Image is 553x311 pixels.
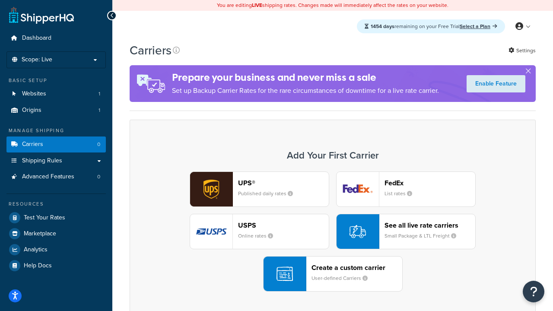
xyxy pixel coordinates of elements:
small: Online rates [238,232,280,240]
span: Carriers [22,141,43,148]
a: Advanced Features 0 [6,169,106,185]
img: icon-carrier-liverate-becf4550.svg [350,223,366,240]
a: Websites 1 [6,86,106,102]
span: Scope: Live [22,56,52,63]
img: usps logo [190,214,232,249]
li: Advanced Features [6,169,106,185]
a: Enable Feature [467,75,525,92]
a: Settings [509,44,536,57]
a: Dashboard [6,30,106,46]
button: Create a custom carrierUser-defined Carriers [263,256,403,292]
span: Analytics [24,246,48,254]
span: Test Your Rates [24,214,65,222]
small: User-defined Carriers [311,274,375,282]
span: 1 [99,107,100,114]
button: See all live rate carriersSmall Package & LTL Freight [336,214,476,249]
a: Help Docs [6,258,106,273]
small: List rates [385,190,419,197]
button: usps logoUSPSOnline rates [190,214,329,249]
img: icon-carrier-custom-c93b8a24.svg [276,266,293,282]
a: Test Your Rates [6,210,106,225]
div: remaining on your Free Trial [357,19,505,33]
a: Shipping Rules [6,153,106,169]
p: Set up Backup Carrier Rates for the rare circumstances of downtime for a live rate carrier. [172,85,439,97]
span: 0 [97,141,100,148]
small: Published daily rates [238,190,300,197]
span: Marketplace [24,230,56,238]
h4: Prepare your business and never miss a sale [172,70,439,85]
div: Resources [6,200,106,208]
span: 0 [97,173,100,181]
a: Origins 1 [6,102,106,118]
span: 1 [99,90,100,98]
div: Manage Shipping [6,127,106,134]
b: LIVE [252,1,262,9]
a: Analytics [6,242,106,257]
header: USPS [238,221,329,229]
button: fedEx logoFedExList rates [336,171,476,207]
div: Basic Setup [6,77,106,84]
header: UPS® [238,179,329,187]
li: Carriers [6,136,106,152]
span: Dashboard [22,35,51,42]
span: Help Docs [24,262,52,270]
h1: Carriers [130,42,172,59]
span: Websites [22,90,46,98]
strong: 1454 days [371,22,394,30]
span: Origins [22,107,41,114]
header: See all live rate carriers [385,221,475,229]
h3: Add Your First Carrier [139,150,527,161]
span: Shipping Rules [22,157,62,165]
img: ad-rules-rateshop-fe6ec290ccb7230408bd80ed9643f0289d75e0ffd9eb532fc0e269fcd187b520.png [130,65,172,102]
a: Carriers 0 [6,136,106,152]
span: Advanced Features [22,173,74,181]
header: FedEx [385,179,475,187]
li: Origins [6,102,106,118]
img: ups logo [190,172,232,206]
a: Marketplace [6,226,106,241]
button: Open Resource Center [523,281,544,302]
a: ShipperHQ Home [9,6,74,24]
button: ups logoUPS®Published daily rates [190,171,329,207]
a: Select a Plan [460,22,497,30]
img: fedEx logo [337,172,379,206]
header: Create a custom carrier [311,263,402,272]
li: Websites [6,86,106,102]
small: Small Package & LTL Freight [385,232,463,240]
